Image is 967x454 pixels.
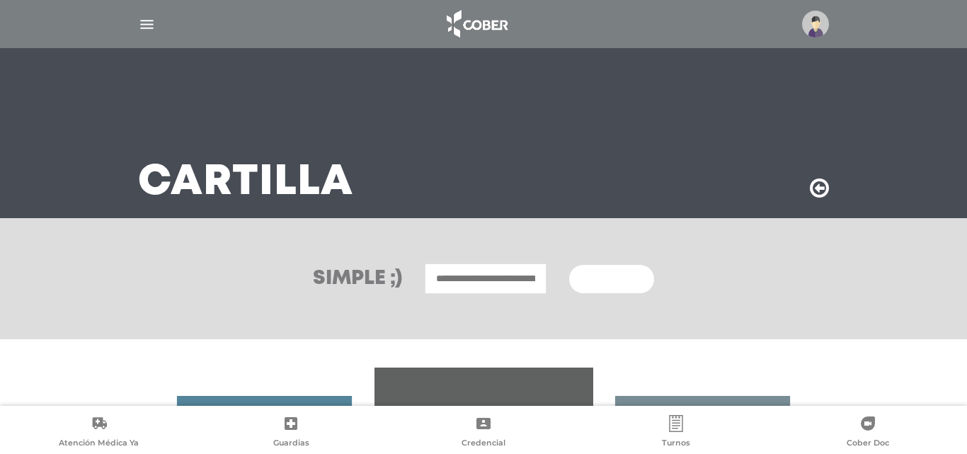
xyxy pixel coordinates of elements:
[772,415,964,451] a: Cober Doc
[439,7,513,41] img: logo_cober_home-white.png
[462,438,505,450] span: Credencial
[580,415,772,451] a: Turnos
[3,415,195,451] a: Atención Médica Ya
[586,275,627,285] span: Buscar
[195,415,388,451] a: Guardias
[313,269,402,289] h3: Simple ;)
[59,438,139,450] span: Atención Médica Ya
[569,265,654,293] button: Buscar
[847,438,889,450] span: Cober Doc
[138,16,156,33] img: Cober_menu-lines-white.svg
[387,415,580,451] a: Credencial
[662,438,690,450] span: Turnos
[802,11,829,38] img: profile-placeholder.svg
[138,164,353,201] h3: Cartilla
[273,438,309,450] span: Guardias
